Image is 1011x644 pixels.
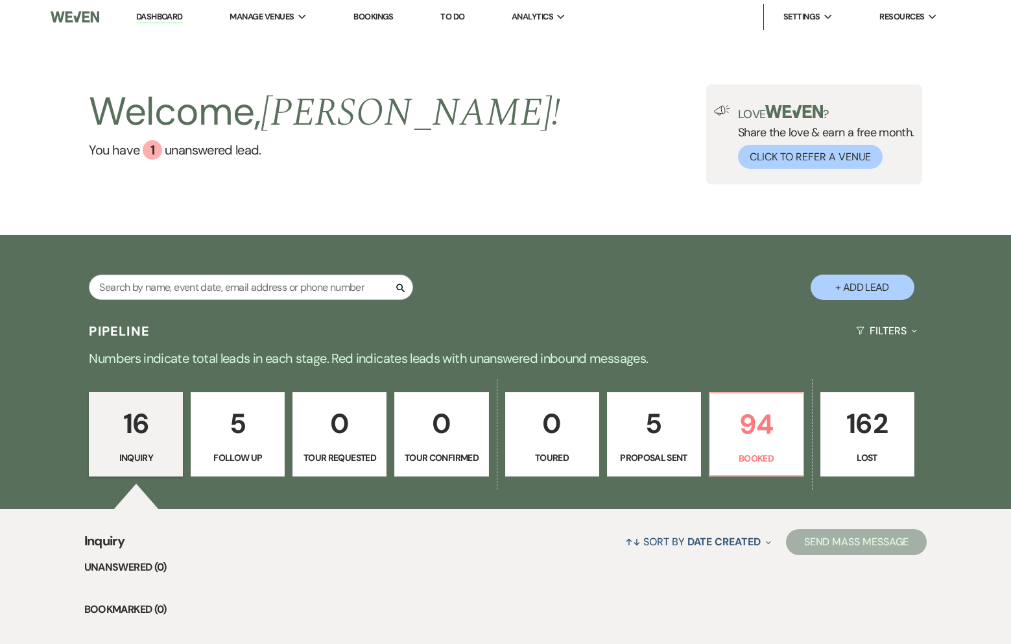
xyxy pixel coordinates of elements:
[199,402,276,445] p: 5
[514,451,591,465] p: Toured
[394,392,488,477] a: 0Tour Confirmed
[615,451,693,465] p: Proposal Sent
[84,559,927,576] li: Unanswered (0)
[505,392,599,477] a: 0Toured
[829,451,906,465] p: Lost
[718,402,795,446] p: 94
[301,402,378,445] p: 0
[615,402,693,445] p: 5
[84,601,927,618] li: Bookmarked (0)
[301,451,378,465] p: Tour Requested
[136,11,183,23] a: Dashboard
[514,402,591,445] p: 0
[199,451,276,465] p: Follow Up
[89,322,150,340] h3: Pipeline
[512,10,553,23] span: Analytics
[89,392,183,477] a: 16Inquiry
[620,525,776,559] button: Sort By Date Created
[89,84,560,140] h2: Welcome,
[783,10,820,23] span: Settings
[718,451,795,465] p: Booked
[829,402,906,445] p: 162
[403,402,480,445] p: 0
[687,535,761,549] span: Date Created
[39,348,973,369] p: Numbers indicate total leads in each stage. Red indicates leads with unanswered inbound messages.
[879,10,924,23] span: Resources
[625,535,641,549] span: ↑↓
[191,392,285,477] a: 5Follow Up
[851,314,922,348] button: Filters
[730,105,914,169] div: Share the love & earn a free month.
[261,83,560,143] span: [PERSON_NAME] !
[51,3,99,31] img: Weven Logo
[765,105,823,118] img: weven-logo-green.svg
[84,531,125,559] span: Inquiry
[820,392,914,477] a: 162Lost
[786,529,927,555] button: Send Mass Message
[738,105,914,120] p: Love ?
[89,275,413,300] input: Search by name, event date, email address or phone number
[403,451,480,465] p: Tour Confirmed
[143,140,162,160] div: 1
[738,145,883,169] button: Click to Refer a Venue
[353,11,394,22] a: Bookings
[230,10,294,23] span: Manage Venues
[811,275,914,300] button: + Add Lead
[89,140,560,160] a: You have 1 unanswered lead.
[709,392,804,477] a: 94Booked
[292,392,387,477] a: 0Tour Requested
[607,392,701,477] a: 5Proposal Sent
[97,451,174,465] p: Inquiry
[97,402,174,445] p: 16
[440,11,464,22] a: To Do
[714,105,730,116] img: loud-speaker-illustration.svg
